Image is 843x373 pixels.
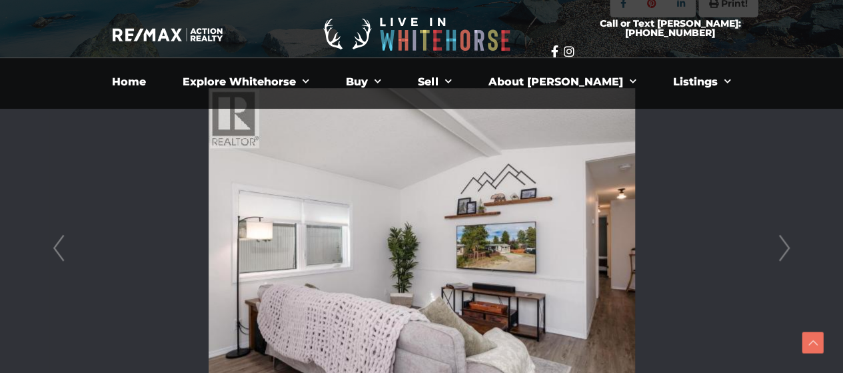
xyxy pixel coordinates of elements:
[550,11,789,45] a: Call or Text [PERSON_NAME]: [PHONE_NUMBER]
[662,69,740,95] a: Listings
[408,69,461,95] a: Sell
[336,69,391,95] a: Buy
[55,69,788,95] nav: Menu
[102,69,156,95] a: Home
[566,19,773,37] span: Call or Text [PERSON_NAME]: [PHONE_NUMBER]
[173,69,319,95] a: Explore Whitehorse
[478,69,646,95] a: About [PERSON_NAME]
